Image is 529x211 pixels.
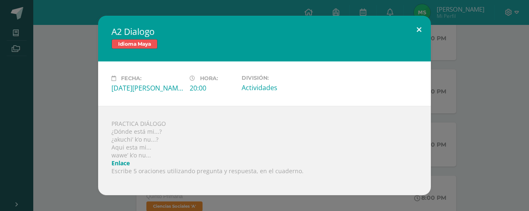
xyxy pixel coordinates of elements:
button: Close (Esc) [407,16,431,44]
a: Enlace [111,159,130,167]
div: [DATE][PERSON_NAME] [111,83,183,93]
div: PRACTICA DIÁLOGO ¿Dónde está mi...? ¿akuchi’ k’o nu...? Aqui esta mi... wawe’ k’o nu... Escribe 5... [98,106,431,195]
label: División: [242,75,313,81]
span: Fecha: [121,75,141,81]
div: Actividades [242,83,313,92]
div: 20:00 [190,83,235,93]
h2: A2 Dialogo [111,26,418,37]
span: Hora: [200,75,218,81]
span: Idioma Maya [111,39,158,49]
